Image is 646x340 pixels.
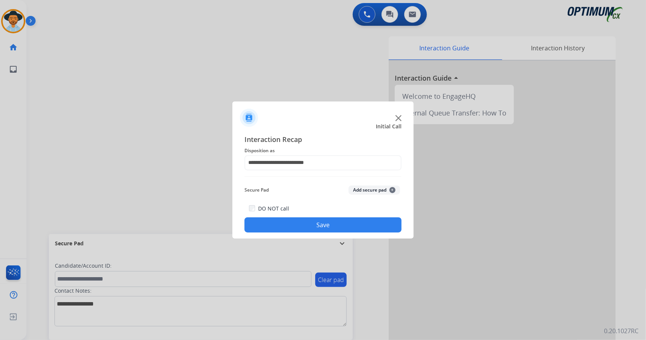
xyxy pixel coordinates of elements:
span: Interaction Recap [244,134,402,146]
img: contactIcon [240,109,258,127]
span: Initial Call [376,123,402,130]
span: Secure Pad [244,186,269,195]
label: DO NOT call [258,205,289,212]
span: + [389,187,395,193]
span: Disposition as [244,146,402,155]
button: Save [244,217,402,232]
p: 0.20.1027RC [604,326,638,335]
img: contact-recap-line.svg [244,176,402,177]
button: Add secure pad+ [349,186,400,195]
